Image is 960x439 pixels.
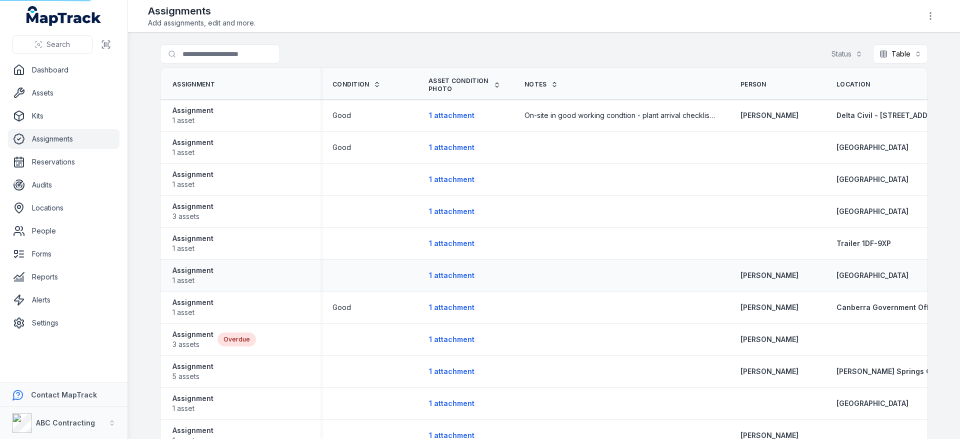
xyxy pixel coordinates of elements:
[8,313,119,333] a: Settings
[8,106,119,126] a: Kits
[836,206,908,216] a: [GEOGRAPHIC_DATA]
[524,110,716,120] span: On-site in good working condtion - plant arrival checklist complete
[836,399,908,407] span: [GEOGRAPHIC_DATA]
[836,175,908,183] span: [GEOGRAPHIC_DATA]
[172,265,213,285] a: Assignment1 asset
[172,243,213,253] span: 1 asset
[740,334,798,344] a: [PERSON_NAME]
[740,110,798,120] a: [PERSON_NAME]
[836,271,908,279] span: [GEOGRAPHIC_DATA]
[172,137,213,147] strong: Assignment
[836,143,908,151] span: [GEOGRAPHIC_DATA]
[172,425,213,435] strong: Assignment
[836,302,944,312] a: Canberra Government Offices
[428,266,475,285] button: 1 attachment
[836,239,891,247] span: Trailer 1DF-9XP
[172,371,213,381] span: 5 assets
[8,290,119,310] a: Alerts
[8,152,119,172] a: Reservations
[524,80,558,88] a: Notes
[428,234,475,253] button: 1 attachment
[873,44,928,63] button: Table
[172,361,213,381] a: Assignment5 assets
[8,60,119,80] a: Dashboard
[836,398,908,408] a: [GEOGRAPHIC_DATA]
[836,80,870,88] span: Location
[172,201,213,211] strong: Assignment
[332,302,351,312] span: Good
[46,39,70,49] span: Search
[836,142,908,152] a: [GEOGRAPHIC_DATA]
[332,80,369,88] span: Condition
[172,169,213,179] strong: Assignment
[8,244,119,264] a: Forms
[172,339,213,349] span: 3 assets
[836,238,891,248] a: Trailer 1DF-9XP
[428,77,489,93] span: Asset Condition Photo
[740,366,798,376] a: [PERSON_NAME]
[172,307,213,317] span: 1 asset
[12,35,92,54] button: Search
[172,233,213,243] strong: Assignment
[332,110,351,120] span: Good
[428,394,475,413] button: 1 attachment
[524,80,547,88] span: Notes
[172,105,213,115] strong: Assignment
[428,330,475,349] button: 1 attachment
[836,270,908,280] a: [GEOGRAPHIC_DATA]
[172,211,213,221] span: 3 assets
[172,403,213,413] span: 1 asset
[172,115,213,125] span: 1 asset
[172,297,213,307] strong: Assignment
[428,77,500,93] a: Asset Condition Photo
[172,329,213,339] strong: Assignment
[428,106,475,125] button: 1 attachment
[172,361,213,371] strong: Assignment
[428,202,475,221] button: 1 attachment
[172,275,213,285] span: 1 asset
[8,267,119,287] a: Reports
[172,201,213,221] a: Assignment3 assets
[740,302,798,312] a: [PERSON_NAME]
[8,83,119,103] a: Assets
[172,297,213,317] a: Assignment1 asset
[428,298,475,317] button: 1 attachment
[172,393,213,403] strong: Assignment
[8,221,119,241] a: People
[172,329,213,349] a: Assignment3 assets
[36,418,95,427] strong: ABC Contracting
[31,390,97,399] strong: Contact MapTrack
[217,332,256,346] div: Overdue
[836,174,908,184] a: [GEOGRAPHIC_DATA]
[26,6,101,26] a: MapTrack
[836,207,908,215] span: [GEOGRAPHIC_DATA]
[148,18,255,28] span: Add assignments, edit and more.
[172,80,215,88] span: Assignment
[8,129,119,149] a: Assignments
[740,270,798,280] a: [PERSON_NAME]
[428,170,475,189] button: 1 attachment
[428,362,475,381] button: 1 attachment
[8,198,119,218] a: Locations
[172,137,213,157] a: Assignment1 asset
[8,175,119,195] a: Audits
[172,233,213,253] a: Assignment1 asset
[825,44,869,63] button: Status
[172,179,213,189] span: 1 asset
[172,105,213,125] a: Assignment1 asset
[332,142,351,152] span: Good
[332,80,380,88] a: Condition
[836,303,944,311] span: Canberra Government Offices
[740,80,766,88] span: Person
[148,4,255,18] h2: Assignments
[172,265,213,275] strong: Assignment
[428,138,475,157] button: 1 attachment
[172,393,213,413] a: Assignment1 asset
[172,169,213,189] a: Assignment1 asset
[172,147,213,157] span: 1 asset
